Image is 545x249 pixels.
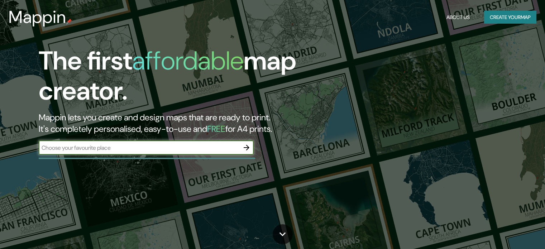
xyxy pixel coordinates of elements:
button: About Us [444,11,473,24]
h5: FREE [207,123,225,134]
button: Create yourmap [484,11,536,24]
h2: Mappin lets you create and design maps that are ready to print. It's completely personalised, eas... [39,112,311,135]
h1: affordable [132,44,244,77]
h3: Mappin [9,7,66,27]
img: mappin-pin [66,19,72,24]
input: Choose your favourite place [39,144,239,152]
h1: The first map creator. [39,46,311,112]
